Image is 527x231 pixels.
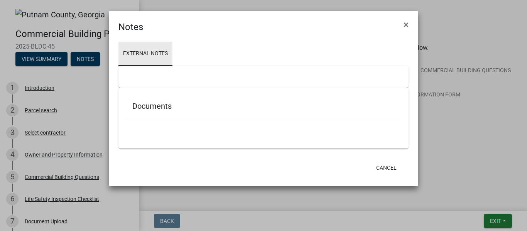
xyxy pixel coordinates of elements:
h4: Notes [118,20,143,34]
h5: Documents [132,101,395,111]
button: Close [397,14,415,35]
a: External Notes [118,42,172,66]
button: Cancel [370,161,403,175]
span: × [404,19,409,30]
